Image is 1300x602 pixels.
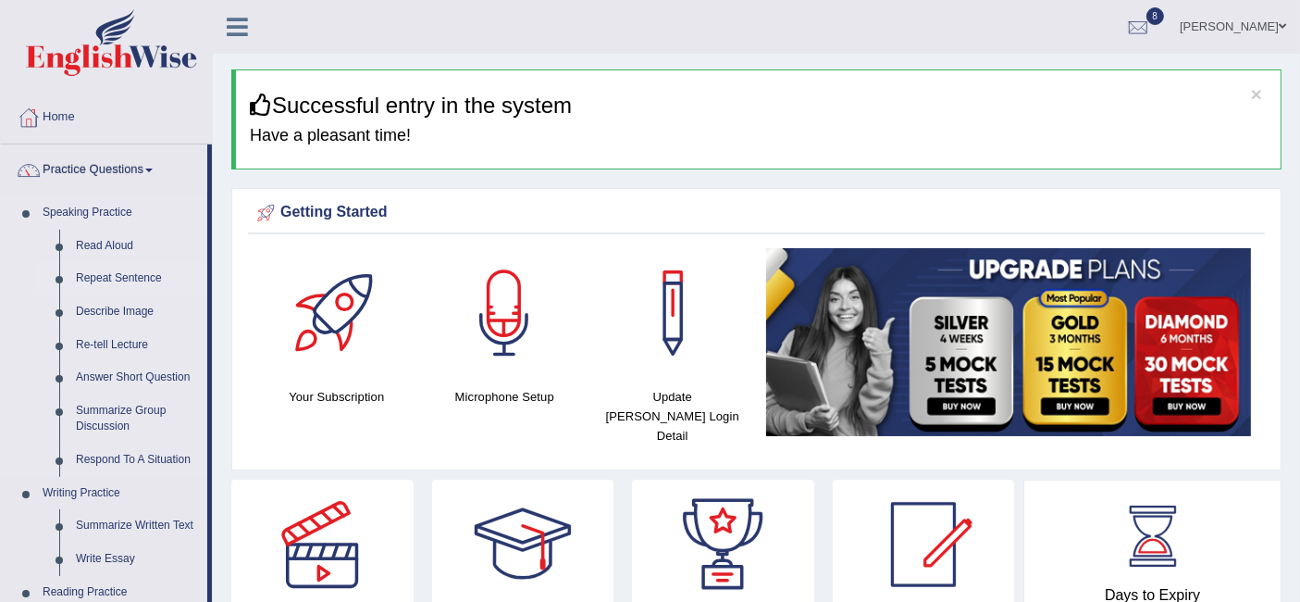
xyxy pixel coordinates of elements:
h4: Your Subscription [262,387,412,407]
h4: Update [PERSON_NAME] Login Detail [598,387,748,445]
h4: Have a pleasant time! [250,127,1267,145]
a: Answer Short Question [68,361,207,395]
a: Re-tell Lecture [68,329,207,362]
a: Repeat Sentence [68,262,207,295]
h3: Successful entry in the system [250,94,1267,118]
a: Home [1,92,212,138]
a: Read Aloud [68,230,207,263]
a: Respond To A Situation [68,444,207,477]
a: Writing Practice [34,477,207,510]
a: Summarize Group Discussion [68,395,207,444]
a: Speaking Practice [34,196,207,230]
div: Getting Started [253,199,1260,227]
a: Describe Image [68,295,207,329]
span: 8 [1146,7,1165,25]
button: × [1251,84,1262,104]
a: Practice Questions [1,144,207,191]
a: Summarize Written Text [68,509,207,543]
h4: Microphone Setup [430,387,580,407]
a: Write Essay [68,543,207,576]
img: small5.jpg [766,248,1252,436]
